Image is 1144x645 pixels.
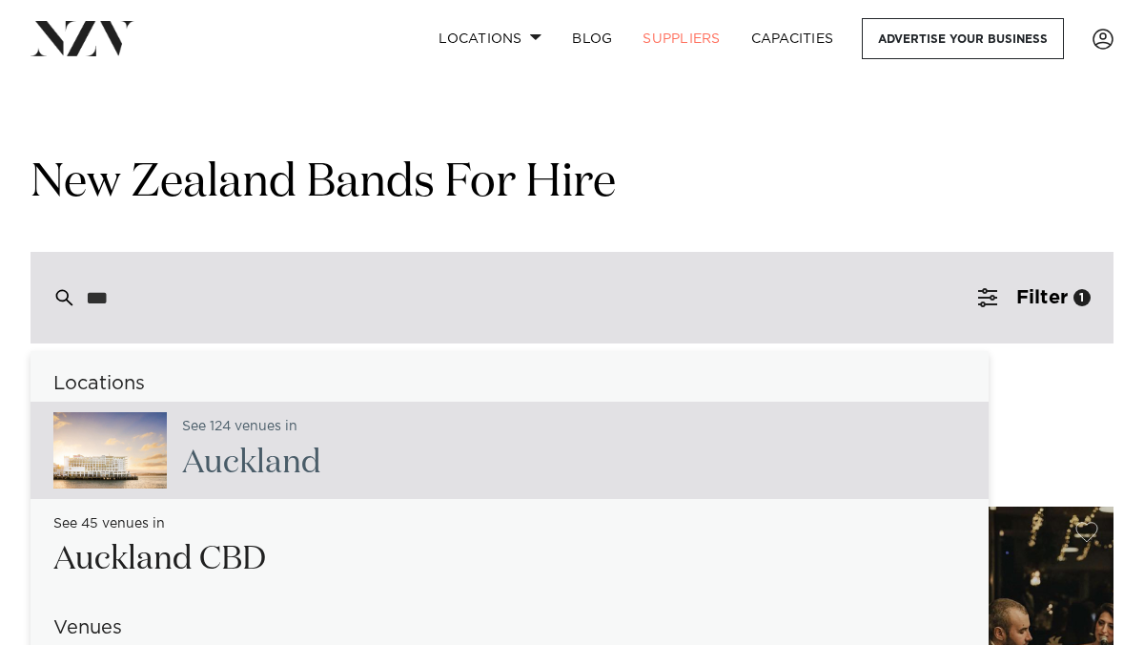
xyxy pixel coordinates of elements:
[182,420,297,434] small: See 124 venues in
[557,18,627,59] a: BLOG
[627,18,735,59] a: SUPPLIERS
[53,543,111,575] span: Auc
[423,18,557,59] a: Locations
[53,538,266,581] h2: kland CBD
[1073,289,1091,306] div: 1
[31,374,989,394] h6: Locations
[31,21,134,55] img: nzv-logo.png
[31,154,1113,214] h1: New Zealand Bands For Hire
[1016,288,1068,307] span: Filter
[31,618,989,638] h6: Venues
[736,18,849,59] a: Capacities
[182,447,239,479] span: Auc
[182,442,321,485] h2: kland
[53,412,167,489] img: bIPLGYjZQtc1KX43MzJXqKkR6CxDXIv3eW6CJYbM.jpg
[862,18,1064,59] a: Advertise your business
[955,252,1113,343] button: Filter1
[53,517,165,531] small: See 45 venues in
